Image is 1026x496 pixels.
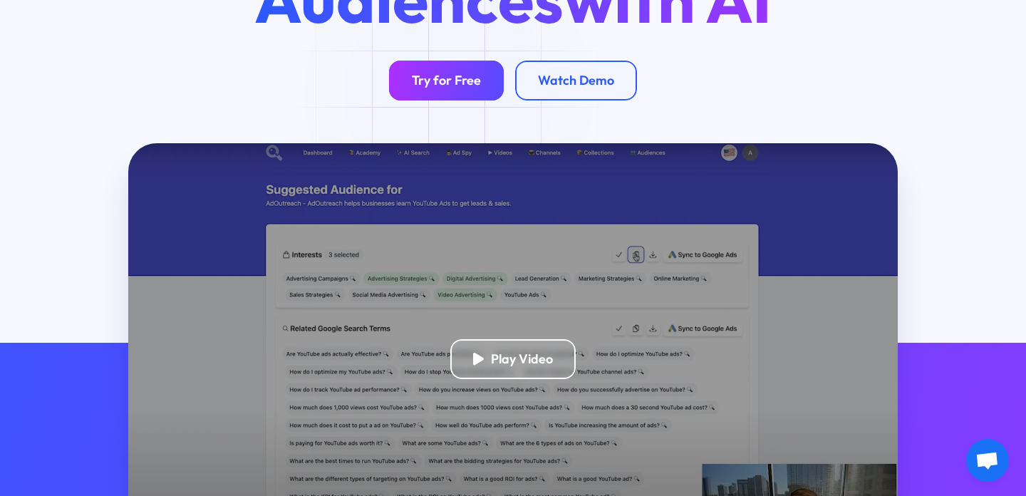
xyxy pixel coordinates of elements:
a: Try for Free [389,61,504,100]
div: Try for Free [412,73,481,89]
div: Watch Demo [538,73,614,89]
div: Play Video [491,351,553,368]
a: Open chat [966,439,1009,482]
